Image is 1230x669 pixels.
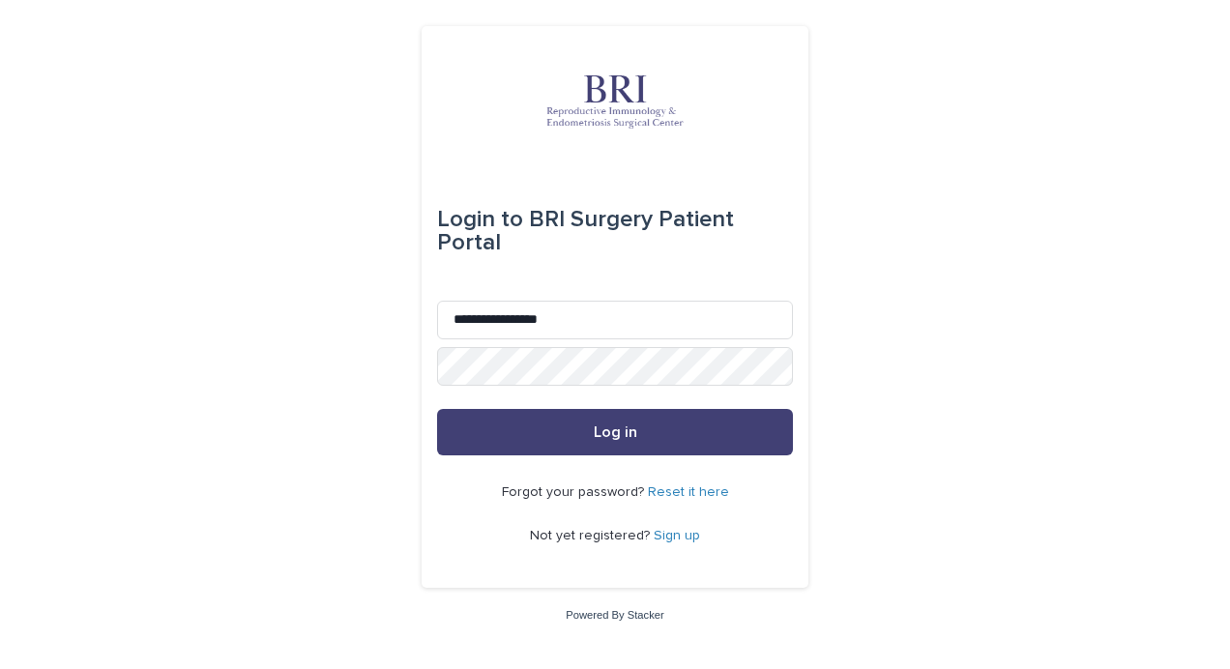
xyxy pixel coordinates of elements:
[437,409,793,455] button: Log in
[499,73,731,131] img: oRmERfgFTTevZZKagoCM
[502,485,648,499] span: Forgot your password?
[566,609,663,621] a: Powered By Stacker
[437,192,793,270] div: BRI Surgery Patient Portal
[437,208,523,231] span: Login to
[654,529,700,542] a: Sign up
[530,529,654,542] span: Not yet registered?
[594,424,637,440] span: Log in
[648,485,729,499] a: Reset it here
